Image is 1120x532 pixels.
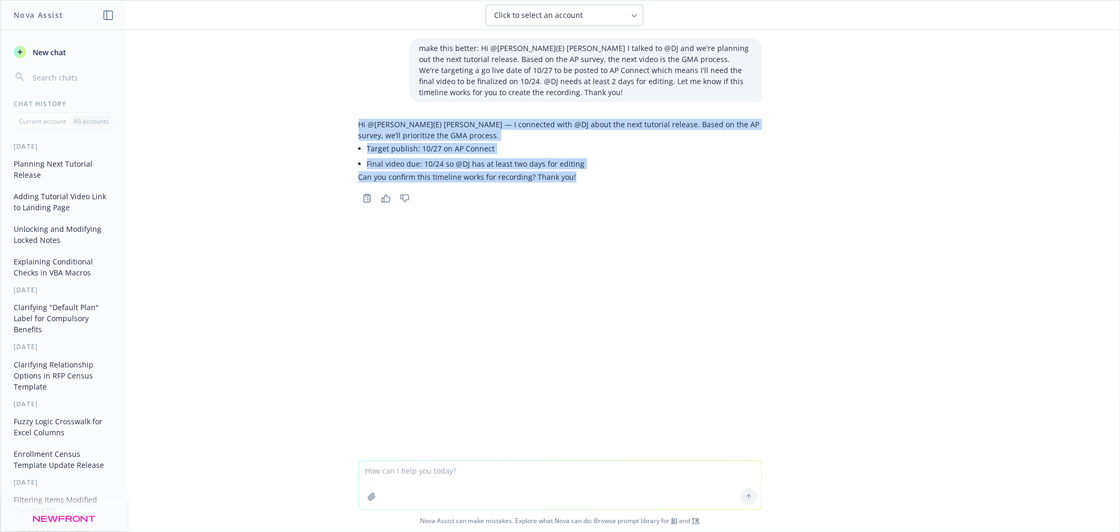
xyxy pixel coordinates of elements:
p: Can you confirm this timeline works for recording? Thank you! [359,171,762,182]
button: Click to select an account [486,5,643,26]
p: make this better: Hi @[PERSON_NAME](E) [PERSON_NAME] I talked to @DJ and we're planning out the n... [420,43,751,98]
li: Target publish: 10/27 on AP Connect [367,141,762,156]
input: Search chats [30,70,114,85]
button: New chat [9,43,118,62]
button: Planning Next Tutorial Release [9,155,118,183]
button: Thumbs down [396,191,413,206]
h1: Nova Assist [14,9,63,21]
button: Unlocking and Modifying Locked Notes [9,220,118,249]
div: [DATE] [1,400,127,408]
p: Current account [19,117,66,126]
p: All accounts [74,117,109,126]
button: Filtering Items Modified Over [DATE] [9,491,118,519]
p: Hi @[PERSON_NAME](E) [PERSON_NAME] — I connected with @DJ about the next tutorial release. Based ... [359,119,762,141]
button: Explaining Conditional Checks in VBA Macros [9,253,118,281]
div: [DATE] [1,142,127,151]
button: Enrollment Census Template Update Release [9,445,118,474]
button: Adding Tutorial Video Link to Landing Page [9,188,118,216]
div: [DATE] [1,342,127,351]
div: [DATE] [1,285,127,294]
button: Clarifying Relationship Options in RFP Census Template [9,356,118,395]
button: Fuzzy Logic Crosswalk for Excel Columns [9,413,118,441]
div: Chat History [1,99,127,108]
a: TR [692,516,700,525]
span: Click to select an account [495,10,583,21]
a: BI [672,516,678,525]
button: Clarifying "Default Plan" Label for Compulsory Benefits [9,299,118,338]
span: New chat [30,47,66,58]
span: Nova Assist can make mistakes. Explore what Nova can do: Browse prompt library for and [5,510,1115,531]
svg: Copy to clipboard [362,193,372,203]
div: [DATE] [1,478,127,487]
li: Final video due: 10/24 so @DJ has at least two days for editing [367,156,762,171]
